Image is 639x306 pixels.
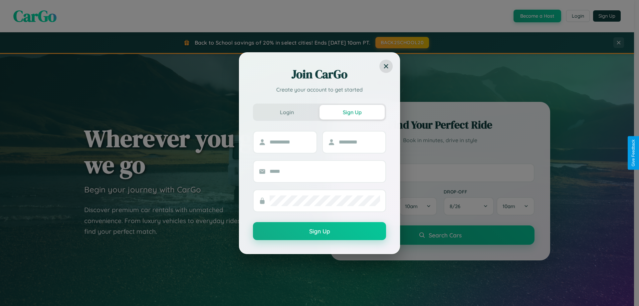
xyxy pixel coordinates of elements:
button: Sign Up [319,105,385,120]
p: Create your account to get started [253,86,386,94]
button: Login [254,105,319,120]
h2: Join CarGo [253,66,386,82]
div: Give Feedback [631,140,636,166]
button: Sign Up [253,222,386,240]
